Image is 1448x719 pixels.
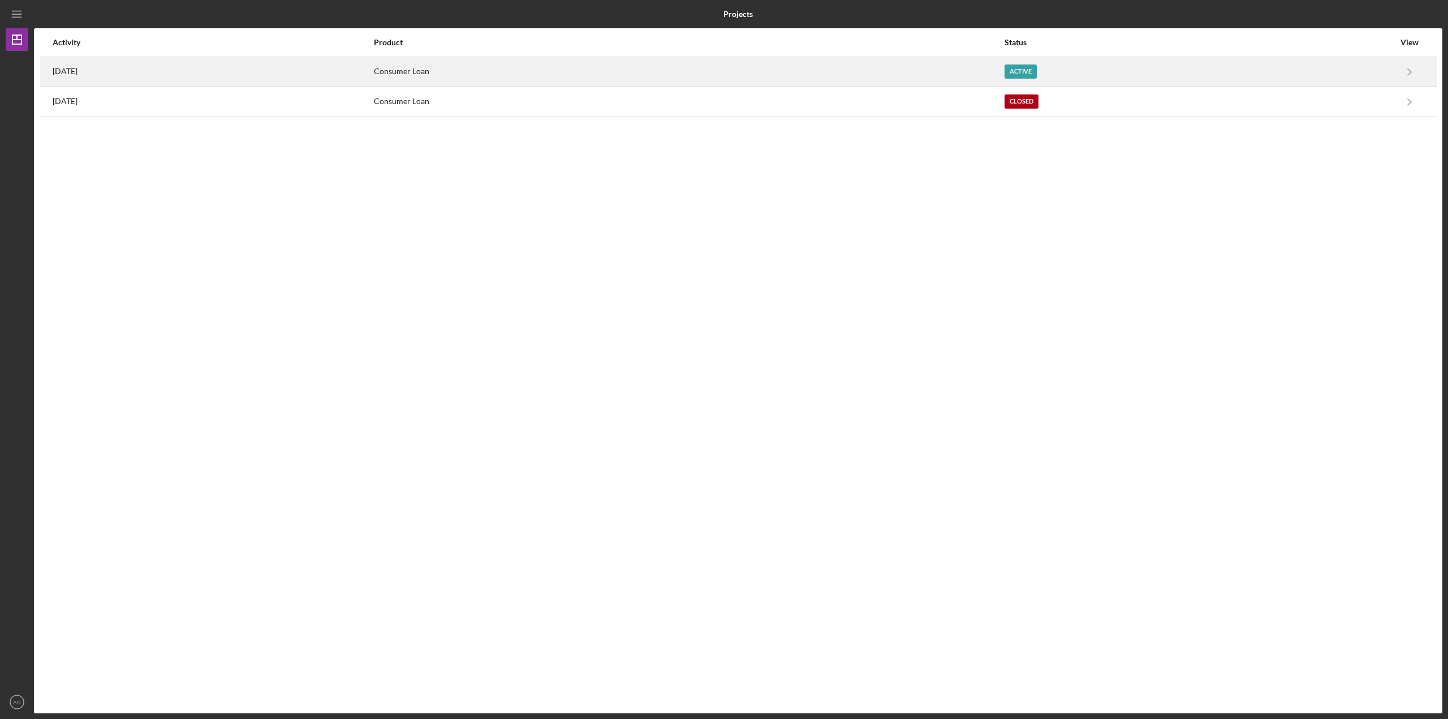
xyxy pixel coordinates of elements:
[1005,64,1037,79] div: Active
[1005,38,1394,47] div: Status
[53,38,373,47] div: Activity
[1395,38,1424,47] div: View
[723,10,753,19] b: Projects
[1005,94,1038,109] div: Closed
[53,97,77,106] time: 2024-10-23 15:40
[374,88,1003,116] div: Consumer Loan
[53,67,77,76] time: 2025-10-07 18:23
[374,58,1003,86] div: Consumer Loan
[374,38,1003,47] div: Product
[6,691,28,713] button: AD
[13,699,20,705] text: AD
